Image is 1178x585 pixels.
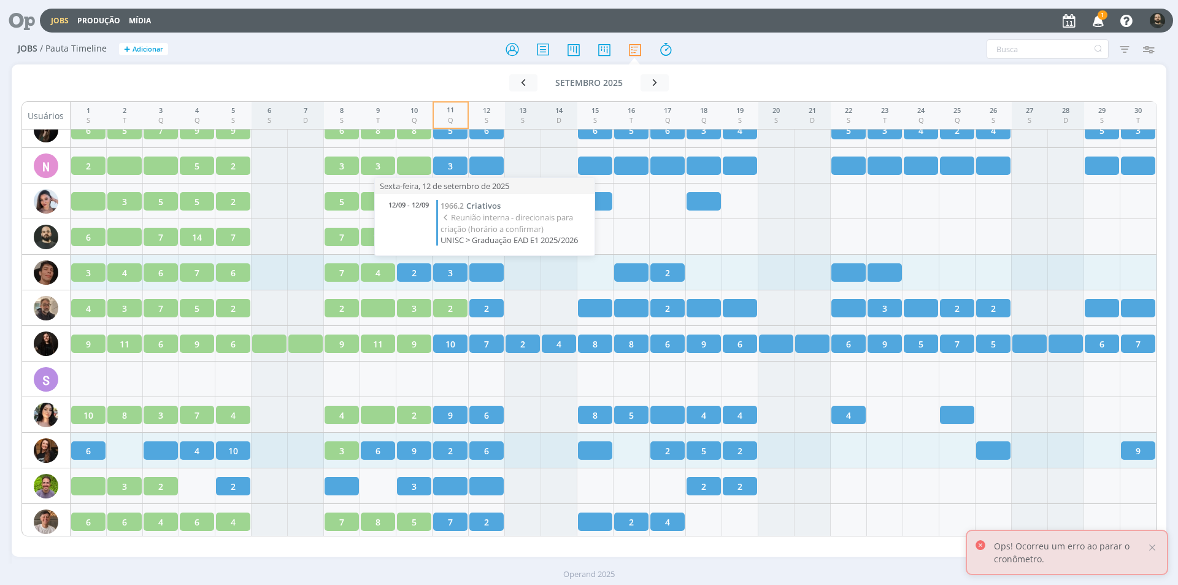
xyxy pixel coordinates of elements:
span: 2 [520,338,525,351]
div: Q [194,115,200,126]
span: 7 [1136,338,1141,351]
span: 6 [665,124,670,137]
span: UNISC > Graduação EAD E1 2025/2026 [441,234,588,246]
span: 4 [701,409,706,422]
span: 9 [882,338,887,351]
span: 3 [882,302,887,315]
span: 8 [412,124,417,137]
span: 2 [665,444,670,457]
span: 6 [158,266,163,279]
div: 2 [123,106,126,116]
span: 4 [158,516,163,529]
span: 5 [991,338,996,351]
span: 5 [194,160,199,172]
span: 8 [593,338,598,351]
span: 4 [231,409,236,422]
a: Mídia [129,15,151,26]
div: Sexta-feira, 12 de setembro de 2025 [375,178,595,194]
span: 7 [194,409,199,422]
div: S [1026,115,1033,126]
span: 5 [158,195,163,208]
div: D [809,115,816,126]
div: 22 [845,106,852,116]
input: Busca [987,39,1109,59]
div: 30 [1134,106,1142,116]
div: T [628,115,635,126]
div: Q [447,115,454,126]
img: R [34,296,58,320]
span: 2 [231,195,236,208]
div: Q [664,115,671,126]
span: 7 [231,231,236,244]
span: 6 [86,231,91,244]
span: 2 [955,124,960,137]
span: 7 [194,266,199,279]
span: 6 [122,516,127,529]
span: 5 [918,338,923,351]
span: 2 [737,444,742,457]
div: 14 [555,106,563,116]
span: Adicionar [133,45,163,53]
span: 2 [86,160,91,172]
div: 20 [772,106,780,116]
span: 4 [737,409,742,422]
span: 4 [991,124,996,137]
div: 1 [87,106,90,116]
div: 17 [664,106,671,116]
span: 3 [448,266,453,279]
span: 4 [737,124,742,137]
span: 6 [484,124,489,137]
div: D [1062,115,1069,126]
div: 10 [410,106,418,116]
span: 13 [373,231,383,244]
span: 5 [122,124,127,137]
a: Jobs [51,15,69,26]
span: 7 [158,231,163,244]
span: 6 [86,444,91,457]
div: Q [410,115,418,126]
div: D [303,115,308,126]
span: setembro 2025 [555,77,623,88]
span: 7 [339,231,344,244]
span: 5 [448,124,453,137]
div: 7 [303,106,308,116]
div: 21 [809,106,816,116]
div: S [736,115,744,126]
span: 3 [701,124,706,137]
span: 2 [231,160,236,172]
div: 8 [340,106,344,116]
button: +Adicionar [119,43,168,56]
span: 2 [701,480,706,493]
div: 12/09 - 12/09 [381,200,436,246]
div: S [34,367,58,392]
span: 2 [158,480,163,493]
div: S [340,115,344,126]
img: T [34,403,58,427]
span: 1966.2 [441,201,464,211]
span: 5 [194,302,199,315]
span: 9 [86,338,91,351]
button: Jobs [47,16,72,26]
span: 5 [629,124,634,137]
span: 2 [448,302,453,315]
span: 3 [158,409,163,422]
div: S [772,115,780,126]
img: T [34,509,58,534]
span: 2 [231,302,236,315]
span: 3 [448,160,453,172]
span: 6 [665,338,670,351]
span: 4 [122,266,127,279]
div: Q [700,115,707,126]
div: S [1098,115,1106,126]
span: 6 [484,444,489,457]
span: 9 [339,338,344,351]
div: S [483,115,490,126]
button: setembro 2025 [537,74,641,91]
span: 2 [665,302,670,315]
span: 3 [339,444,344,457]
span: 4 [665,516,670,529]
span: 5 [194,195,199,208]
span: 6 [231,266,236,279]
div: Q [917,115,925,126]
span: 2 [484,302,489,315]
